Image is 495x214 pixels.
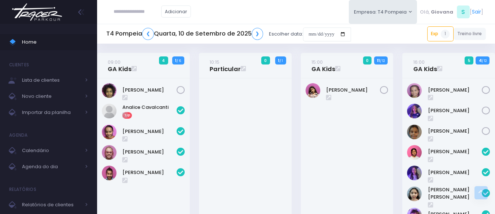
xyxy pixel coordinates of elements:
[417,4,486,20] div: [ ]
[407,145,422,160] img: Clara Sigolo
[306,83,320,98] img: Luiza Braz
[22,200,81,210] span: Relatórios de clientes
[428,86,482,94] a: [PERSON_NAME]
[326,86,380,94] a: [PERSON_NAME]
[22,108,81,117] span: Importar da planilha
[413,59,425,66] small: 16:00
[465,56,473,64] span: 5
[280,59,283,63] small: / 1
[428,107,482,114] a: [PERSON_NAME]
[428,169,482,176] a: [PERSON_NAME]
[106,28,263,40] h5: T4 Pompeia Quarta, 10 de Setembro de 2025
[159,56,168,64] span: 4
[457,5,470,18] span: S
[175,58,177,63] strong: 1
[428,186,482,200] a: [PERSON_NAME] [PERSON_NAME]
[441,30,450,38] span: 1
[9,182,36,197] h4: Relatórios
[427,26,454,41] a: Exp1
[407,104,422,118] img: Rosa Widman
[106,26,351,43] div: Escolher data:
[311,58,335,73] a: 15:00GA Kids
[278,58,280,63] strong: 1
[407,187,422,201] img: Luisa Yen Muller
[22,146,81,155] span: Calendário
[102,125,117,139] img: Júlia Barbosa
[210,58,241,73] a: 10:15Particular
[108,59,121,66] small: 09:00
[431,8,453,16] span: Giovana
[311,59,323,66] small: 15:00
[479,58,482,63] strong: 4
[22,162,81,171] span: Agenda do dia
[22,75,81,85] span: Lista de clientes
[22,92,81,101] span: Novo cliente
[252,28,263,40] a: ❯
[420,8,430,16] span: Olá,
[102,83,117,98] img: Priscila Vanzolini
[122,169,177,176] a: [PERSON_NAME]
[413,58,437,73] a: 16:00GA Kids
[407,125,422,139] img: Sofia Ramos Roman Torres
[482,59,487,63] small: / 12
[108,58,132,73] a: 09:00GA Kids
[9,58,29,72] h4: Clientes
[407,166,422,180] img: Lia Widman
[102,104,117,118] img: Analice Cavalcanti Bernardo
[210,59,219,66] small: 10:15
[177,59,181,63] small: / 6
[407,83,422,98] img: Paolla Guerreiro
[472,8,481,16] a: Sair
[122,104,177,111] a: Analice Cavalcanti
[122,86,177,94] a: [PERSON_NAME]
[102,145,117,160] img: Paola baldin Barreto Armentano
[261,56,270,64] span: 0
[122,128,177,135] a: [PERSON_NAME]
[142,28,154,40] a: ❮
[161,5,191,18] a: Adicionar
[428,148,482,155] a: [PERSON_NAME]
[454,28,486,40] a: Treino livre
[122,148,177,156] a: [PERSON_NAME]
[9,128,28,143] h4: Agenda
[380,59,385,63] small: / 12
[363,56,372,64] span: 0
[102,166,117,180] img: STELLA ARAUJO LAGUNA
[428,128,482,135] a: [PERSON_NAME]
[22,37,88,47] span: Home
[377,58,380,63] strong: 11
